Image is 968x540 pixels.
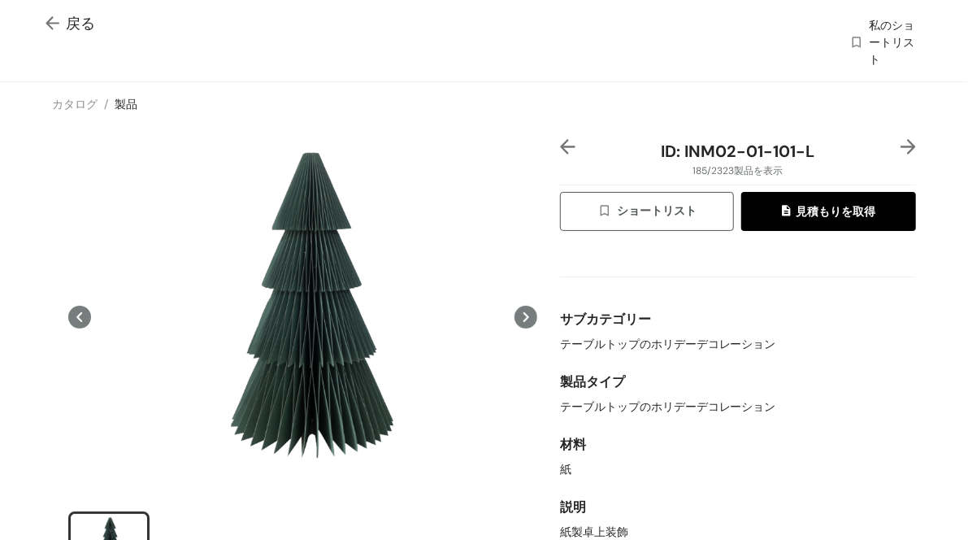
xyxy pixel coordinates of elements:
font: 紙 [560,462,571,477]
font: ID: INM02-01-101-L [661,141,814,162]
font: 私のショートリスト [869,18,914,67]
font: 見積もりを取得 [796,204,875,219]
font: ショートリスト [617,203,697,218]
font: テーブルトップのホリデーデコレーション [560,337,776,351]
font: 戻る [66,14,95,33]
font: 材料 [560,436,586,453]
img: ウィッシュリスト [849,19,864,68]
font: サブカテゴリー [560,311,651,328]
img: ウィッシュリスト [597,203,617,221]
a: 製品 [115,97,137,111]
font: を表示 [753,164,783,177]
a: カタログ [52,97,98,111]
img: 左 [560,139,575,155]
img: 右 [901,139,916,155]
font: 説明 [560,499,586,516]
font: 製品 [734,164,753,177]
button: 引用見積もりを取得 [741,192,916,231]
img: 戻る [46,16,66,33]
font: 185 [692,164,707,177]
button: ウィッシュリストショートリスト [560,192,735,231]
font: 2323 [711,164,734,177]
font: / [707,164,711,177]
font: 製品タイプ [560,373,625,390]
font: / [104,97,108,111]
font: テーブルトップのホリデーデコレーション [560,399,776,414]
font: 紙製卓上装飾 [560,525,628,539]
img: 引用 [782,205,796,220]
